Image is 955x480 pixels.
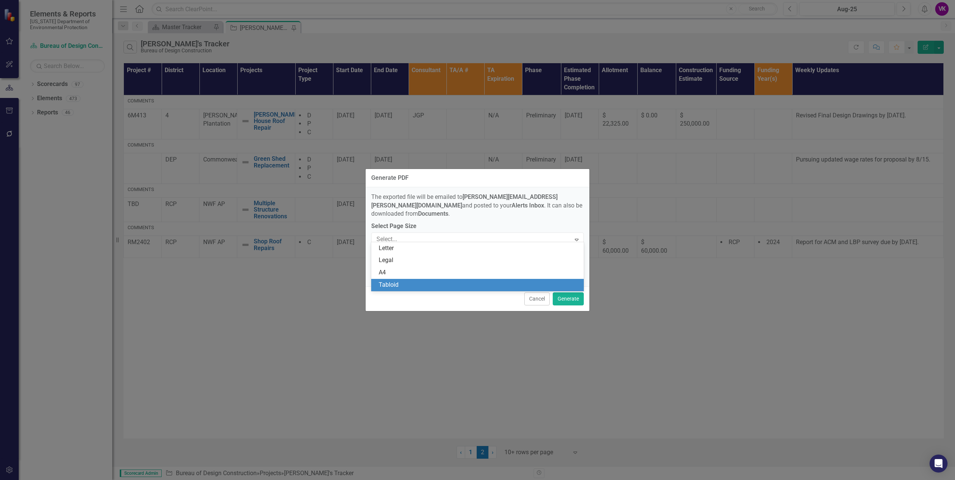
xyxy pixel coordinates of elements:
[379,256,579,265] div: Legal
[371,175,409,181] div: Generate PDF
[524,292,550,305] button: Cancel
[379,244,579,253] div: Letter
[930,455,948,473] div: Open Intercom Messenger
[371,222,584,231] label: Select Page Size
[418,210,448,217] strong: Documents
[553,292,584,305] button: Generate
[512,202,544,209] strong: Alerts Inbox
[371,193,582,218] span: The exported file will be emailed to and posted to your . It can also be downloaded from .
[379,281,579,289] div: Tabloid
[371,193,558,209] strong: [PERSON_NAME][EMAIL_ADDRESS][PERSON_NAME][DOMAIN_NAME]
[379,268,579,277] div: A4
